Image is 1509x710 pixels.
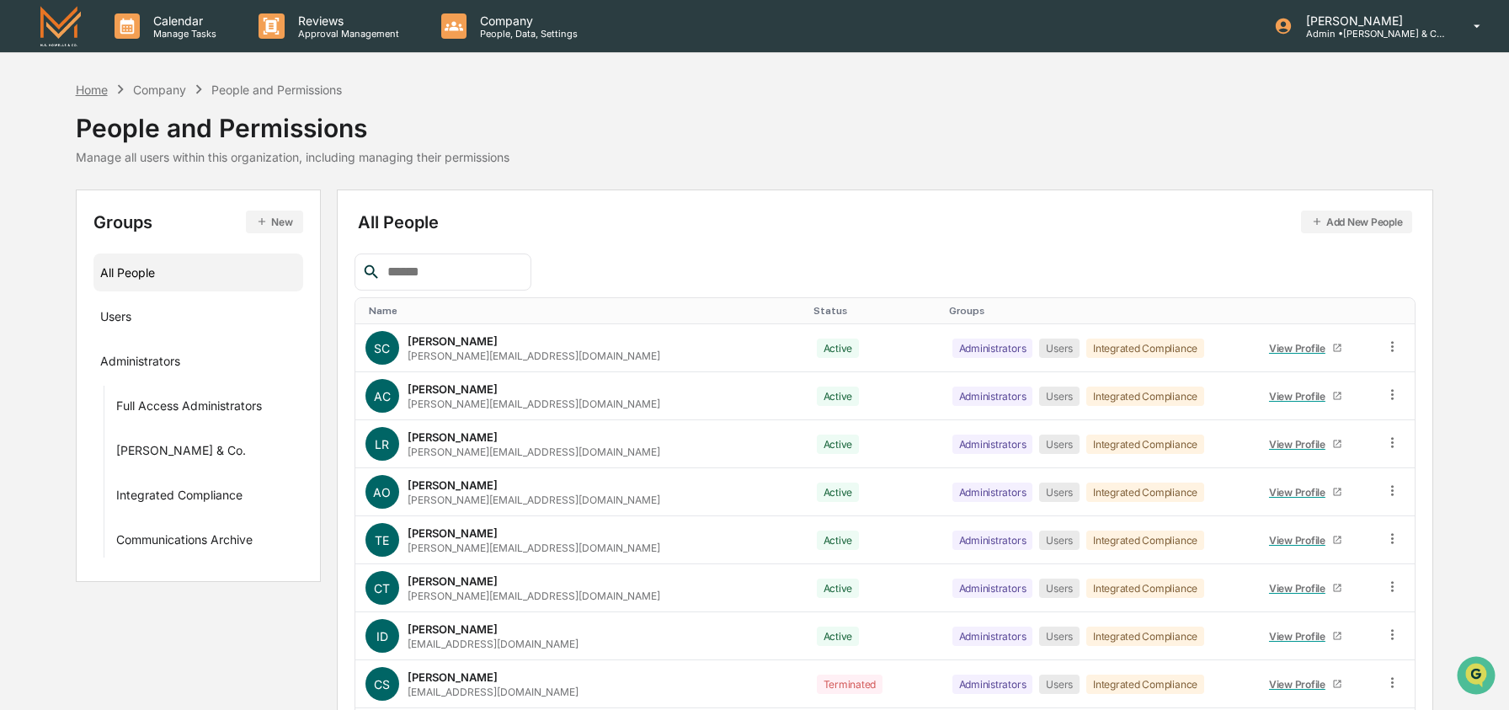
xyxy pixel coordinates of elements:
[408,382,498,396] div: [PERSON_NAME]
[373,485,391,499] span: AO
[116,398,262,419] div: Full Access Administrators
[168,286,204,298] span: Pylon
[285,28,408,40] p: Approval Management
[17,129,47,159] img: 1746055101610-c473b297-6a78-478c-a979-82029cc54cd1
[1293,13,1449,28] p: [PERSON_NAME]
[817,339,860,358] div: Active
[1039,531,1080,550] div: Users
[1039,435,1080,454] div: Users
[1261,335,1349,361] a: View Profile
[408,542,660,554] div: [PERSON_NAME][EMAIL_ADDRESS][DOMAIN_NAME]
[1269,342,1332,355] div: View Profile
[116,532,253,553] div: Communications Archive
[817,627,860,646] div: Active
[100,309,131,329] div: Users
[1086,387,1204,406] div: Integrated Compliance
[952,579,1033,598] div: Administrators
[1086,627,1204,646] div: Integrated Compliance
[76,150,509,164] div: Manage all users within this organization, including managing their permissions
[1261,623,1349,649] a: View Profile
[408,430,498,444] div: [PERSON_NAME]
[286,134,307,154] button: Start new chat
[374,389,391,403] span: AC
[1269,390,1332,403] div: View Profile
[952,387,1033,406] div: Administrators
[1388,305,1408,317] div: Toggle SortBy
[408,638,579,650] div: [EMAIL_ADDRESS][DOMAIN_NAME]
[17,214,30,227] div: 🖐️
[408,478,498,492] div: [PERSON_NAME]
[408,350,660,362] div: [PERSON_NAME][EMAIL_ADDRESS][DOMAIN_NAME]
[1261,431,1349,457] a: View Profile
[115,206,216,236] a: 🗄️Attestations
[140,13,225,28] p: Calendar
[57,146,213,159] div: We're available if you need us!
[408,686,579,698] div: [EMAIL_ADDRESS][DOMAIN_NAME]
[116,488,243,508] div: Integrated Compliance
[1258,305,1368,317] div: Toggle SortBy
[285,13,408,28] p: Reviews
[408,670,498,684] div: [PERSON_NAME]
[100,354,180,374] div: Administrators
[1269,678,1332,691] div: View Profile
[408,574,498,588] div: [PERSON_NAME]
[139,212,209,229] span: Attestations
[1039,579,1080,598] div: Users
[122,214,136,227] div: 🗄️
[408,590,660,602] div: [PERSON_NAME][EMAIL_ADDRESS][DOMAIN_NAME]
[817,435,860,454] div: Active
[1261,383,1349,409] a: View Profile
[1261,479,1349,505] a: View Profile
[376,629,388,643] span: ID
[246,211,302,233] button: New
[1086,435,1204,454] div: Integrated Compliance
[358,211,1413,233] div: All People
[952,675,1033,694] div: Administrators
[952,435,1033,454] div: Administrators
[1039,627,1080,646] div: Users
[1261,575,1349,601] a: View Profile
[1039,675,1080,694] div: Users
[100,259,296,286] div: All People
[817,675,883,694] div: Terminated
[952,627,1033,646] div: Administrators
[1269,630,1332,643] div: View Profile
[34,212,109,229] span: Preclearance
[211,83,342,97] div: People and Permissions
[952,483,1033,502] div: Administrators
[1293,28,1449,40] p: Admin • [PERSON_NAME] & Co. - BD
[17,35,307,62] p: How can we help?
[952,339,1033,358] div: Administrators
[133,83,186,97] div: Company
[408,526,498,540] div: [PERSON_NAME]
[1086,675,1204,694] div: Integrated Compliance
[369,305,800,317] div: Toggle SortBy
[1086,339,1204,358] div: Integrated Compliance
[17,246,30,259] div: 🔎
[1086,531,1204,550] div: Integrated Compliance
[1039,483,1080,502] div: Users
[374,341,390,355] span: SC
[1039,339,1080,358] div: Users
[408,334,498,348] div: [PERSON_NAME]
[952,531,1033,550] div: Administrators
[34,244,106,261] span: Data Lookup
[408,494,660,506] div: [PERSON_NAME][EMAIL_ADDRESS][DOMAIN_NAME]
[76,83,108,97] div: Home
[1269,582,1332,595] div: View Profile
[140,28,225,40] p: Manage Tasks
[949,305,1245,317] div: Toggle SortBy
[374,677,390,691] span: CS
[1261,527,1349,553] a: View Profile
[408,446,660,458] div: [PERSON_NAME][EMAIL_ADDRESS][DOMAIN_NAME]
[374,581,390,595] span: CT
[40,6,81,45] img: logo
[375,437,389,451] span: LR
[1269,534,1332,547] div: View Profile
[1269,486,1332,499] div: View Profile
[116,443,246,463] div: [PERSON_NAME] & Co.
[408,398,660,410] div: [PERSON_NAME][EMAIL_ADDRESS][DOMAIN_NAME]
[10,238,113,268] a: 🔎Data Lookup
